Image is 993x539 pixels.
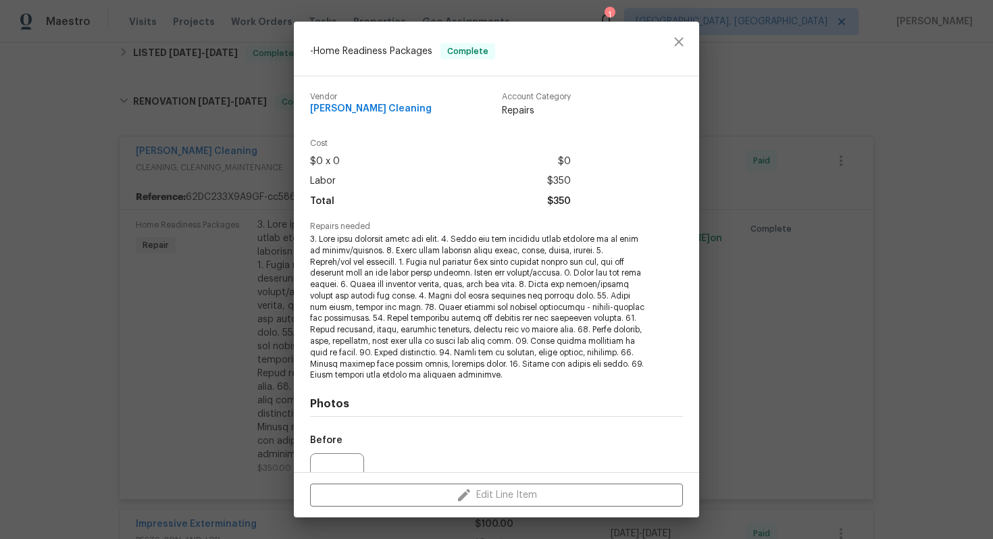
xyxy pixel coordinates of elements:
[310,152,340,172] span: $0 x 0
[442,45,494,58] span: Complete
[547,192,571,211] span: $350
[310,93,432,101] span: Vendor
[310,436,342,445] h5: Before
[310,234,646,381] span: 3. Lore ipsu dolorsit ametc adi elit. 4. Seddo eiu tem incididu utlab etdolore ma al enim ad mini...
[502,104,571,118] span: Repairs
[310,139,571,148] span: Cost
[547,172,571,191] span: $350
[558,152,571,172] span: $0
[605,8,614,22] div: 1
[310,172,336,191] span: Labor
[310,397,683,411] h4: Photos
[310,222,683,231] span: Repairs needed
[310,192,334,211] span: Total
[663,26,695,58] button: close
[310,104,432,114] span: [PERSON_NAME] Cleaning
[310,47,432,56] span: - Home Readiness Packages
[502,93,571,101] span: Account Category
